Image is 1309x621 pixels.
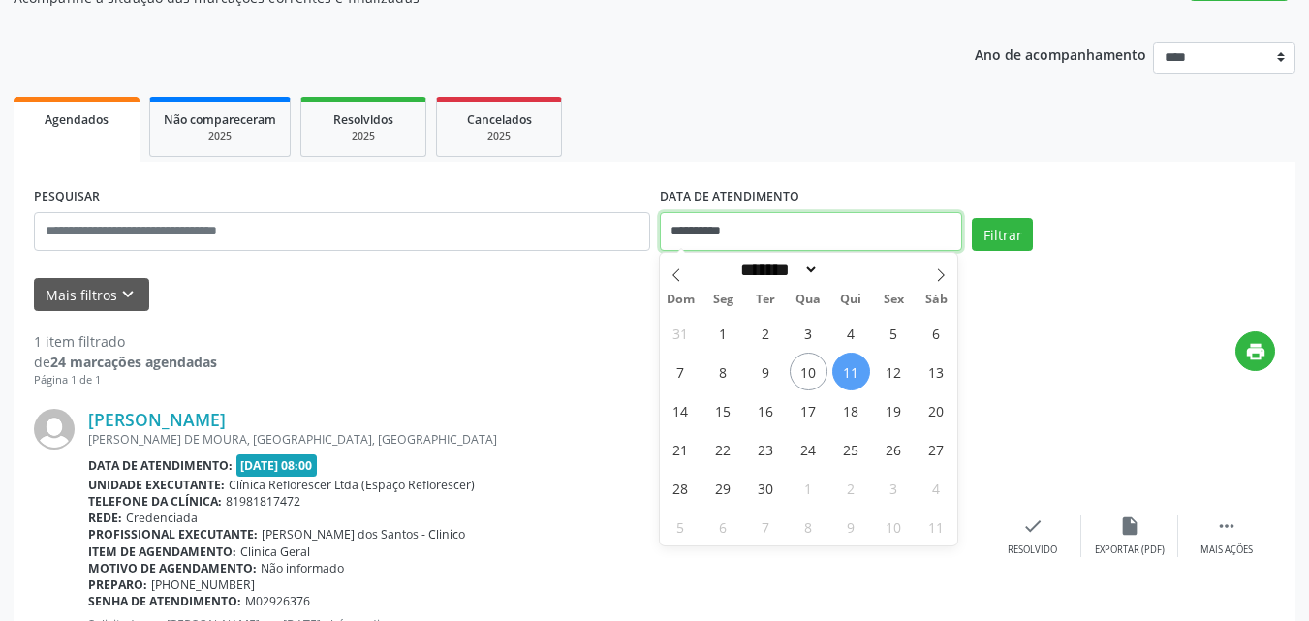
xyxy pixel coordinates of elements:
[918,430,955,468] span: Setembro 27, 2025
[747,314,785,352] span: Setembro 2, 2025
[467,111,532,128] span: Cancelados
[662,353,700,390] span: Setembro 7, 2025
[226,493,300,510] span: 81981817472
[832,469,870,507] span: Outubro 2, 2025
[1235,331,1275,371] button: print
[832,353,870,390] span: Setembro 11, 2025
[747,391,785,429] span: Setembro 16, 2025
[915,294,957,306] span: Sáb
[45,111,109,128] span: Agendados
[88,493,222,510] b: Telefone da clínica:
[50,353,217,371] strong: 24 marcações agendadas
[245,593,310,609] span: M02926376
[1008,543,1057,557] div: Resolvido
[875,508,913,545] span: Outubro 10, 2025
[704,353,742,390] span: Setembro 8, 2025
[918,508,955,545] span: Outubro 11, 2025
[875,314,913,352] span: Setembro 5, 2025
[34,331,217,352] div: 1 item filtrado
[918,314,955,352] span: Setembro 6, 2025
[240,543,310,560] span: Clinica Geral
[333,111,393,128] span: Resolvidos
[236,454,318,477] span: [DATE] 08:00
[790,430,827,468] span: Setembro 24, 2025
[662,508,700,545] span: Outubro 5, 2025
[660,182,799,212] label: DATA DE ATENDIMENTO
[88,510,122,526] b: Rede:
[164,111,276,128] span: Não compareceram
[704,430,742,468] span: Setembro 22, 2025
[34,352,217,372] div: de
[829,294,872,306] span: Qui
[704,314,742,352] span: Setembro 1, 2025
[88,526,258,543] b: Profissional executante:
[34,372,217,388] div: Página 1 de 1
[875,469,913,507] span: Outubro 3, 2025
[832,314,870,352] span: Setembro 4, 2025
[918,469,955,507] span: Outubro 4, 2025
[262,526,465,543] span: [PERSON_NAME] dos Santos - Clinico
[660,294,702,306] span: Dom
[701,294,744,306] span: Seg
[88,409,226,430] a: [PERSON_NAME]
[704,508,742,545] span: Outubro 6, 2025
[34,409,75,450] img: img
[662,469,700,507] span: Setembro 28, 2025
[918,391,955,429] span: Setembro 20, 2025
[975,42,1146,66] p: Ano de acompanhamento
[972,218,1033,251] button: Filtrar
[872,294,915,306] span: Sex
[117,284,139,305] i: keyboard_arrow_down
[747,469,785,507] span: Setembro 30, 2025
[34,182,100,212] label: PESQUISAR
[88,576,147,593] b: Preparo:
[819,260,883,280] input: Year
[88,593,241,609] b: Senha de atendimento:
[1200,543,1253,557] div: Mais ações
[164,129,276,143] div: 2025
[734,260,820,280] select: Month
[315,129,412,143] div: 2025
[151,576,255,593] span: [PHONE_NUMBER]
[662,430,700,468] span: Setembro 21, 2025
[832,508,870,545] span: Outubro 9, 2025
[832,391,870,429] span: Setembro 18, 2025
[875,430,913,468] span: Setembro 26, 2025
[747,430,785,468] span: Setembro 23, 2025
[832,430,870,468] span: Setembro 25, 2025
[875,353,913,390] span: Setembro 12, 2025
[790,391,827,429] span: Setembro 17, 2025
[229,477,475,493] span: Clínica Reflorescer Ltda (Espaço Reflorescer)
[88,543,236,560] b: Item de agendamento:
[704,469,742,507] span: Setembro 29, 2025
[1245,341,1266,362] i: print
[1216,515,1237,537] i: 
[790,314,827,352] span: Setembro 3, 2025
[875,391,913,429] span: Setembro 19, 2025
[790,353,827,390] span: Setembro 10, 2025
[1022,515,1044,537] i: check
[451,129,547,143] div: 2025
[88,457,233,474] b: Data de atendimento:
[88,560,257,576] b: Motivo de agendamento:
[790,469,827,507] span: Outubro 1, 2025
[88,431,984,448] div: [PERSON_NAME] DE MOURA, [GEOGRAPHIC_DATA], [GEOGRAPHIC_DATA]
[261,560,344,576] span: Não informado
[662,391,700,429] span: Setembro 14, 2025
[704,391,742,429] span: Setembro 15, 2025
[747,508,785,545] span: Outubro 7, 2025
[790,508,827,545] span: Outubro 8, 2025
[918,353,955,390] span: Setembro 13, 2025
[744,294,787,306] span: Ter
[747,353,785,390] span: Setembro 9, 2025
[126,510,198,526] span: Credenciada
[787,294,829,306] span: Qua
[662,314,700,352] span: Agosto 31, 2025
[1095,543,1165,557] div: Exportar (PDF)
[88,477,225,493] b: Unidade executante:
[1119,515,1140,537] i: insert_drive_file
[34,278,149,312] button: Mais filtroskeyboard_arrow_down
